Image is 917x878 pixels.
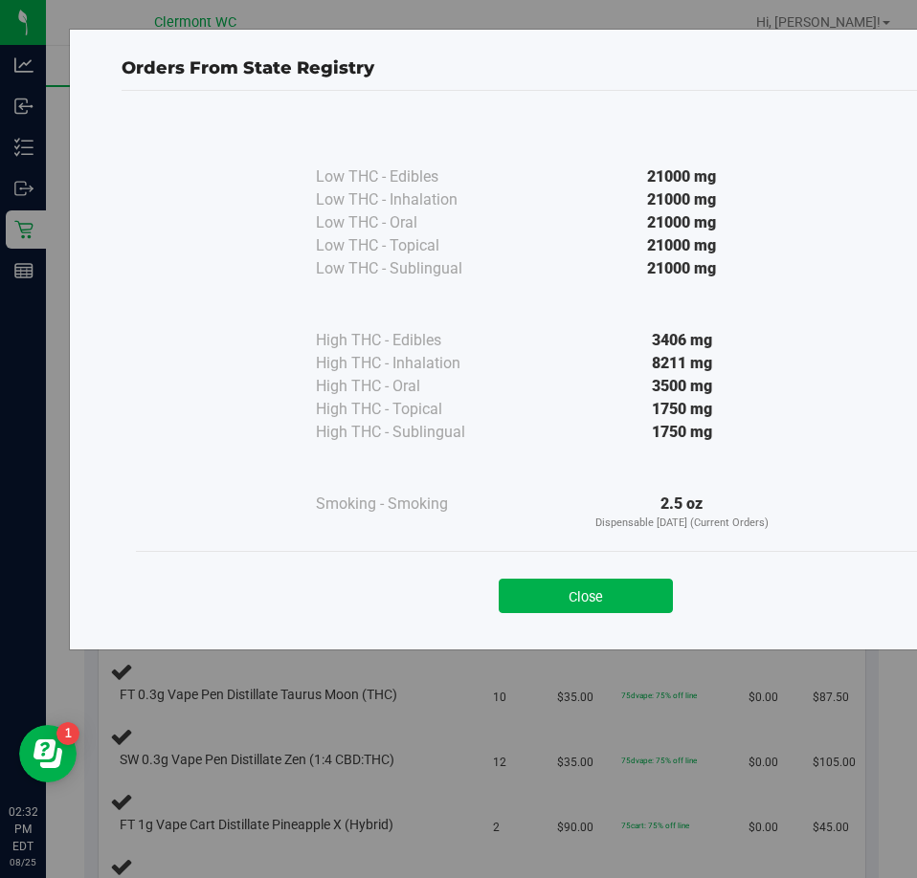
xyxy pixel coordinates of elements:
[316,352,507,375] div: High THC - Inhalation
[316,375,507,398] div: High THC - Oral
[507,234,856,257] div: 21000 mg
[507,188,856,211] div: 21000 mg
[316,329,507,352] div: High THC - Edibles
[316,421,507,444] div: High THC - Sublingual
[507,375,856,398] div: 3500 mg
[507,421,856,444] div: 1750 mg
[19,725,77,782] iframe: Resource center
[507,516,856,532] p: Dispensable [DATE] (Current Orders)
[56,722,79,745] iframe: Resource center unread badge
[507,211,856,234] div: 21000 mg
[316,234,507,257] div: Low THC - Topical
[507,398,856,421] div: 1750 mg
[122,57,374,78] span: Orders From State Registry
[316,398,507,421] div: High THC - Topical
[507,493,856,532] div: 2.5 oz
[316,493,507,516] div: Smoking - Smoking
[507,352,856,375] div: 8211 mg
[316,188,507,211] div: Low THC - Inhalation
[507,165,856,188] div: 21000 mg
[499,579,673,613] button: Close
[507,257,856,280] div: 21000 mg
[316,211,507,234] div: Low THC - Oral
[507,329,856,352] div: 3406 mg
[316,165,507,188] div: Low THC - Edibles
[316,257,507,280] div: Low THC - Sublingual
